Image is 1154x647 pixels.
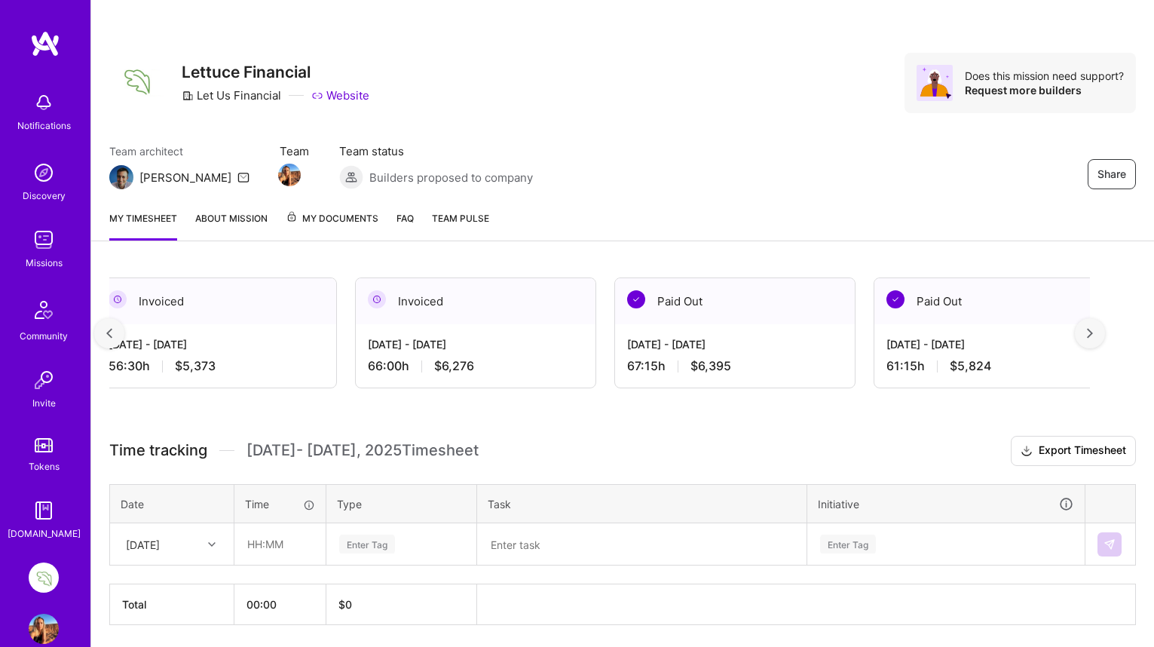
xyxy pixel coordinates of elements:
[432,213,489,224] span: Team Pulse
[96,278,336,324] div: Invoiced
[965,69,1124,83] div: Does this mission need support?
[25,563,63,593] a: Lettuce Financial
[886,290,905,308] img: Paid Out
[820,532,876,556] div: Enter Tag
[175,358,216,374] span: $5,373
[20,328,68,344] div: Community
[1103,538,1116,550] img: Submit
[245,496,315,512] div: Time
[26,292,62,328] img: Community
[208,541,216,548] i: icon Chevron
[1097,167,1126,182] span: Share
[182,63,369,81] h3: Lettuce Financial
[917,65,953,101] img: Avatar
[1021,443,1033,459] i: icon Download
[396,210,414,241] a: FAQ
[109,54,164,106] img: Company Logo
[17,118,71,133] div: Notifications
[29,87,59,118] img: bell
[8,526,81,541] div: [DOMAIN_NAME]
[339,165,363,189] img: Builders proposed to company
[29,614,59,644] img: User Avatar
[30,30,60,57] img: logo
[286,210,378,227] span: My Documents
[1088,159,1136,189] button: Share
[109,143,249,159] span: Team architect
[109,358,324,374] div: 56:30 h
[965,83,1124,97] div: Request more builders
[25,614,63,644] a: User Avatar
[26,255,63,271] div: Missions
[615,278,855,324] div: Paid Out
[280,143,309,159] span: Team
[477,484,807,523] th: Task
[311,87,369,103] a: Website
[338,598,352,611] span: $ 0
[23,188,66,204] div: Discovery
[432,210,489,241] a: Team Pulse
[234,584,326,625] th: 00:00
[35,438,53,452] img: tokens
[368,336,583,352] div: [DATE] - [DATE]
[886,358,1102,374] div: 61:15 h
[368,358,583,374] div: 66:00 h
[29,458,60,474] div: Tokens
[874,278,1114,324] div: Paid Out
[1087,328,1093,339] img: right
[109,290,127,308] img: Invoiced
[29,158,59,188] img: discovery
[369,170,533,186] span: Builders proposed to company
[32,395,56,411] div: Invite
[326,484,477,523] th: Type
[109,441,207,460] span: Time tracking
[286,210,378,241] a: My Documents
[109,336,324,352] div: [DATE] - [DATE]
[246,441,479,460] span: [DATE] - [DATE] , 2025 Timesheet
[195,210,268,241] a: About Mission
[886,336,1102,352] div: [DATE] - [DATE]
[818,495,1074,513] div: Initiative
[29,563,59,593] img: Lettuce Financial
[106,328,112,339] img: left
[280,162,299,188] a: Team Member Avatar
[339,532,395,556] div: Enter Tag
[29,365,59,395] img: Invite
[627,336,843,352] div: [DATE] - [DATE]
[434,358,474,374] span: $6,276
[29,495,59,526] img: guide book
[1011,436,1136,466] button: Export Timesheet
[368,290,386,308] img: Invoiced
[182,90,194,102] i: icon CompanyGray
[139,170,231,186] div: [PERSON_NAME]
[356,278,595,324] div: Invoiced
[627,358,843,374] div: 67:15 h
[950,358,991,374] span: $5,824
[109,210,177,241] a: My timesheet
[339,143,533,159] span: Team status
[29,225,59,255] img: teamwork
[690,358,731,374] span: $6,395
[235,524,325,564] input: HH:MM
[237,171,249,183] i: icon Mail
[126,536,160,552] div: [DATE]
[110,484,234,523] th: Date
[278,164,301,186] img: Team Member Avatar
[109,165,133,189] img: Team Architect
[110,584,234,625] th: Total
[182,87,281,103] div: Let Us Financial
[627,290,645,308] img: Paid Out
